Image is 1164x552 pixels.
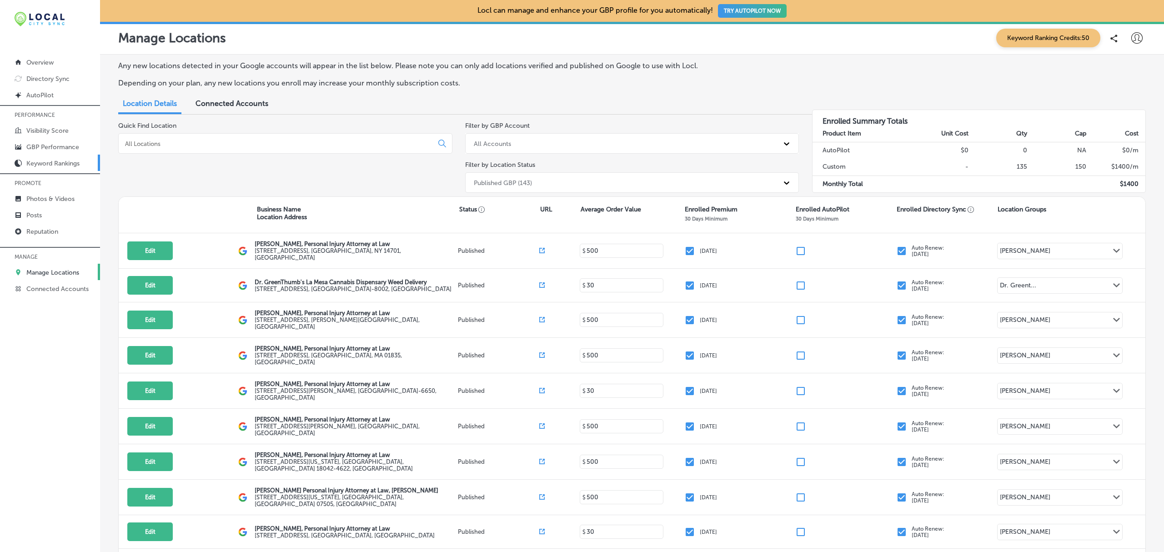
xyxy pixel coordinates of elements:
[255,423,456,437] label: [STREET_ADDRESS][PERSON_NAME] , [GEOGRAPHIC_DATA], [GEOGRAPHIC_DATA]
[910,159,969,176] td: -
[255,247,456,261] label: [STREET_ADDRESS] , [GEOGRAPHIC_DATA], NY 14701, [GEOGRAPHIC_DATA]
[969,125,1028,142] th: Qty
[255,458,456,472] label: [STREET_ADDRESS][US_STATE] , [GEOGRAPHIC_DATA], [GEOGRAPHIC_DATA] 18042-4622, [GEOGRAPHIC_DATA]
[26,75,70,83] p: Directory Sync
[1000,458,1050,468] div: [PERSON_NAME]
[1087,125,1145,142] th: Cost
[123,99,177,108] span: Location Details
[118,122,176,130] label: Quick Find Location
[26,269,79,276] p: Manage Locations
[912,526,944,538] p: Auto Renew: [DATE]
[540,206,552,213] p: URL
[127,276,173,295] button: Edit
[582,423,586,430] p: $
[1000,247,1050,257] div: [PERSON_NAME]
[685,216,727,222] p: 30 Days Minimum
[118,79,786,87] p: Depending on your plan, any new locations you enroll may increase your monthly subscription costs.
[26,127,69,135] p: Visibility Score
[582,494,586,501] p: $
[796,206,849,213] p: Enrolled AutoPilot
[26,285,89,293] p: Connected Accounts
[582,282,586,289] p: $
[796,216,838,222] p: 30 Days Minimum
[255,279,452,286] p: Dr. GreenThumb's La Mesa Cannabis Dispensary Weed Delivery
[255,286,452,292] label: [STREET_ADDRESS] , [GEOGRAPHIC_DATA]-8002, [GEOGRAPHIC_DATA]
[582,459,586,465] p: $
[255,387,456,401] label: [STREET_ADDRESS][PERSON_NAME] , [GEOGRAPHIC_DATA]-6650, [GEOGRAPHIC_DATA]
[718,4,787,18] button: TRY AUTOPILOT NOW
[238,457,247,467] img: logo
[912,456,944,468] p: Auto Renew: [DATE]
[465,161,535,169] label: Filter by Location Status
[26,195,75,203] p: Photos & Videos
[458,387,539,394] p: Published
[118,61,786,70] p: Any new locations detected in your Google accounts will appear in the list below. Please note you...
[912,420,944,433] p: Auto Renew: [DATE]
[124,140,431,148] input: All Locations
[910,142,969,159] td: $0
[1000,387,1050,397] div: [PERSON_NAME]
[255,352,456,366] label: [STREET_ADDRESS] , [GEOGRAPHIC_DATA], MA 01835, [GEOGRAPHIC_DATA]
[255,452,456,458] p: [PERSON_NAME], Personal Injury Attorney at Law
[813,159,910,176] td: Custom
[969,142,1028,159] td: 0
[257,206,307,221] p: Business Name Location Address
[458,423,539,430] p: Published
[1000,528,1050,538] div: [PERSON_NAME]
[26,160,80,167] p: Keyword Rankings
[823,130,861,137] strong: Product Item
[26,228,58,236] p: Reputation
[458,316,539,323] p: Published
[1087,142,1145,159] td: $ 0 /m
[998,206,1046,213] p: Location Groups
[1000,316,1050,326] div: [PERSON_NAME]
[238,493,247,502] img: logo
[582,352,586,359] p: $
[127,381,173,400] button: Edit
[238,527,247,537] img: logo
[582,529,586,535] p: $
[1087,176,1145,192] td: $ 1400
[255,487,456,494] p: [PERSON_NAME] Personal Injury Attorney at Law, [PERSON_NAME]
[255,381,456,387] p: [PERSON_NAME], Personal Injury Attorney at Law
[127,452,173,471] button: Edit
[255,532,435,539] label: [STREET_ADDRESS] , [GEOGRAPHIC_DATA], [GEOGRAPHIC_DATA]
[700,248,717,254] p: [DATE]
[1000,493,1050,504] div: [PERSON_NAME]
[238,281,247,290] img: logo
[238,386,247,396] img: logo
[700,459,717,465] p: [DATE]
[1087,159,1145,176] td: $ 1400 /m
[813,110,1146,125] h3: Enrolled Summary Totals
[255,345,456,352] p: [PERSON_NAME], Personal Injury Attorney at Law
[912,349,944,362] p: Auto Renew: [DATE]
[700,352,717,359] p: [DATE]
[996,29,1100,47] span: Keyword Ranking Credits: 50
[700,282,717,289] p: [DATE]
[255,316,456,330] label: [STREET_ADDRESS] , [PERSON_NAME][GEOGRAPHIC_DATA], [GEOGRAPHIC_DATA]
[1028,142,1086,159] td: NA
[700,423,717,430] p: [DATE]
[1000,281,1036,292] div: Dr. Greent...
[1000,351,1050,362] div: [PERSON_NAME]
[912,385,944,397] p: Auto Renew: [DATE]
[582,317,586,323] p: $
[118,30,226,45] p: Manage Locations
[26,211,42,219] p: Posts
[458,494,539,501] p: Published
[474,179,532,186] div: Published GBP (143)
[912,491,944,504] p: Auto Renew: [DATE]
[897,206,974,213] p: Enrolled Directory Sync
[255,494,456,507] label: [STREET_ADDRESS][US_STATE] , [GEOGRAPHIC_DATA], [GEOGRAPHIC_DATA] 07505, [GEOGRAPHIC_DATA]
[458,247,539,254] p: Published
[465,122,530,130] label: Filter by GBP Account
[238,316,247,325] img: logo
[196,99,268,108] span: Connected Accounts
[969,159,1028,176] td: 135
[458,282,539,289] p: Published
[127,241,173,260] button: Edit
[582,248,586,254] p: $
[912,245,944,257] p: Auto Renew: [DATE]
[127,522,173,541] button: Edit
[581,206,641,213] p: Average Order Value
